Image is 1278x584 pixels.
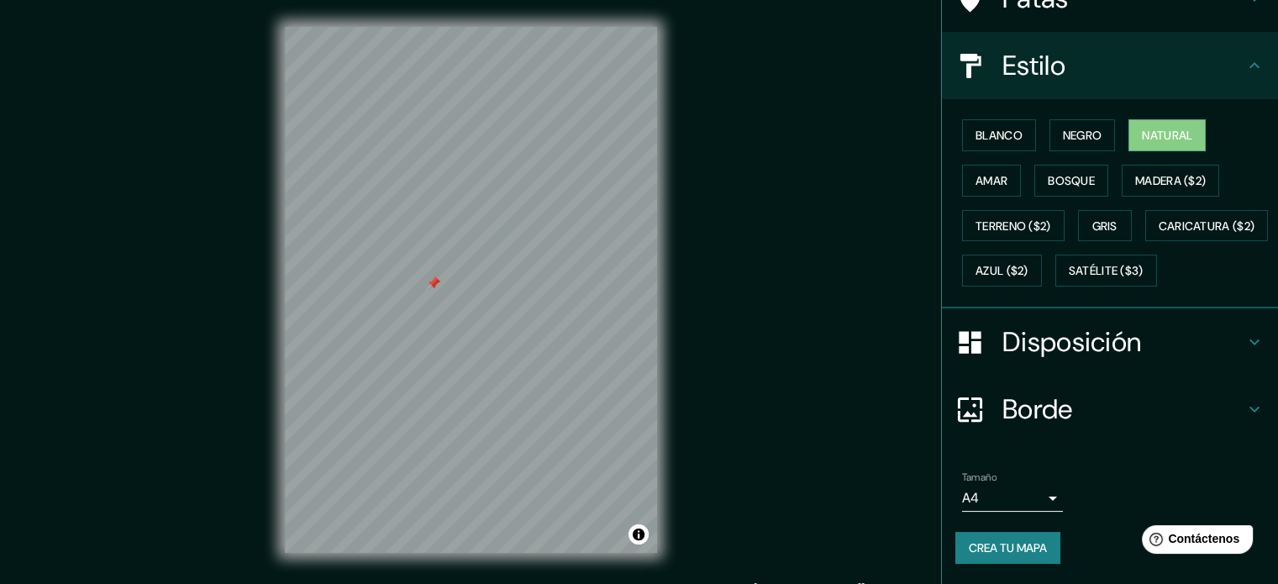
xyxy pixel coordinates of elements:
font: Gris [1092,218,1118,234]
button: Bosque [1034,165,1108,197]
font: Bosque [1048,173,1095,188]
div: A4 [962,485,1063,512]
button: Crea tu mapa [955,532,1060,564]
font: Satélite ($3) [1069,264,1144,279]
font: Caricatura ($2) [1159,218,1255,234]
button: Activar o desactivar atribución [628,524,649,545]
button: Caricatura ($2) [1145,210,1269,242]
font: Borde [1002,392,1073,427]
div: Estilo [942,32,1278,99]
font: Negro [1063,128,1102,143]
button: Terreno ($2) [962,210,1065,242]
font: A4 [962,489,979,507]
font: Crea tu mapa [969,540,1047,555]
font: Tamaño [962,471,997,484]
button: Natural [1128,119,1206,151]
font: Disposición [1002,324,1141,360]
font: Natural [1142,128,1192,143]
button: Amar [962,165,1021,197]
button: Madera ($2) [1122,165,1219,197]
font: Azul ($2) [976,264,1028,279]
button: Satélite ($3) [1055,255,1157,287]
font: Terreno ($2) [976,218,1051,234]
iframe: Lanzador de widgets de ayuda [1128,518,1260,566]
font: Amar [976,173,1007,188]
font: Estilo [1002,48,1065,83]
button: Blanco [962,119,1036,151]
font: Madera ($2) [1135,173,1206,188]
canvas: Mapa [285,27,657,553]
div: Disposición [942,308,1278,376]
button: Negro [1049,119,1116,151]
button: Azul ($2) [962,255,1042,287]
font: Blanco [976,128,1023,143]
div: Borde [942,376,1278,443]
button: Gris [1078,210,1132,242]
